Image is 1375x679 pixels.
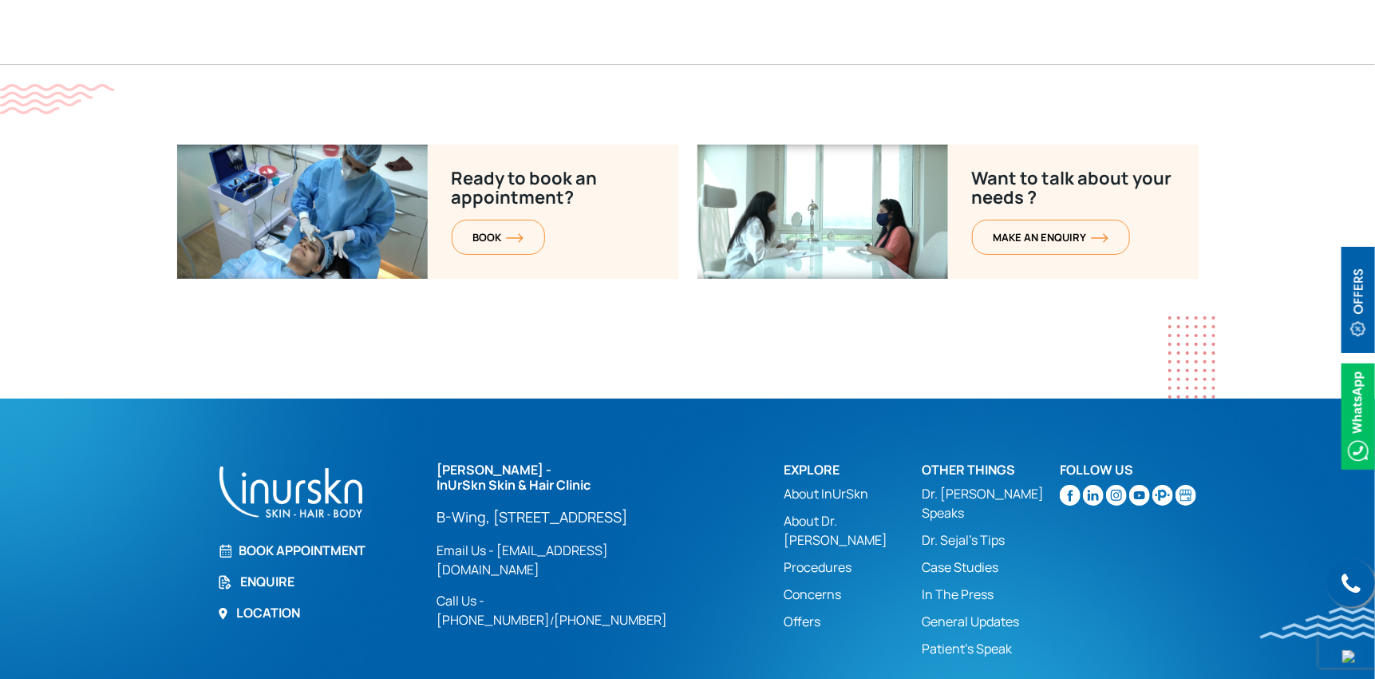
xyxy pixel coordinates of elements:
a: Location [217,603,418,622]
h2: [PERSON_NAME] - InUrSkn Skin & Hair Clinic [437,463,701,493]
h2: Follow Us [1060,463,1198,478]
h2: Explore [784,463,922,478]
a: Book Appointment [217,541,418,560]
a: Case Studies [922,558,1060,577]
img: Want-to-talk-about [177,145,428,279]
a: Offers [784,612,922,631]
img: linkedin [1083,485,1104,506]
img: Enquire [217,574,233,590]
a: General Updates [922,612,1060,631]
a: Dr. Sejal's Tips [922,530,1060,550]
span: MAKE AN enquiry [994,230,1108,244]
img: youtube [1129,485,1150,506]
a: In The Press [922,585,1060,604]
span: BOOK [473,230,524,244]
p: Want to talk about your needs ? [972,169,1175,207]
a: Patient’s Speak [922,639,1060,658]
a: About InUrSkn [784,484,922,503]
img: up-blue-arrow.svg [1342,650,1355,663]
img: orange-arrow [506,233,524,243]
p: Ready to book an appointment? [452,169,654,207]
img: facebook [1060,485,1081,506]
img: orange-arrow [1091,233,1108,243]
img: Location [217,608,229,620]
img: dotes1 [1168,316,1215,399]
div: / [437,463,765,629]
img: Skin-and-Hair-Clinic [1175,485,1196,506]
img: sejal-saheta-dermatologist [1152,485,1173,506]
img: offerBt [1341,247,1375,353]
img: Ready-to-book [697,145,948,279]
a: Procedures [784,558,922,577]
a: Dr. [PERSON_NAME] Speaks [922,484,1060,522]
a: Email Us - [EMAIL_ADDRESS][DOMAIN_NAME] [437,541,701,579]
img: Book Appointment [217,544,231,558]
img: Whatsappicon [1341,363,1375,470]
a: MAKE AN enquiryorange-arrow [972,220,1130,255]
img: bluewave [1260,607,1375,639]
img: inurskn-footer-logo [217,463,365,521]
img: instagram [1106,485,1127,506]
a: Whatsappicon [1341,407,1375,424]
a: B-Wing, [STREET_ADDRESS] [437,507,701,526]
h2: Other Things [922,463,1060,478]
a: Call Us - [PHONE_NUMBER] [437,592,551,629]
a: Concerns [784,585,922,604]
a: Enquire [217,572,418,591]
a: About Dr. [PERSON_NAME] [784,511,922,550]
a: [PHONE_NUMBER] [555,611,668,629]
a: BOOKorange-arrow [452,220,545,255]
